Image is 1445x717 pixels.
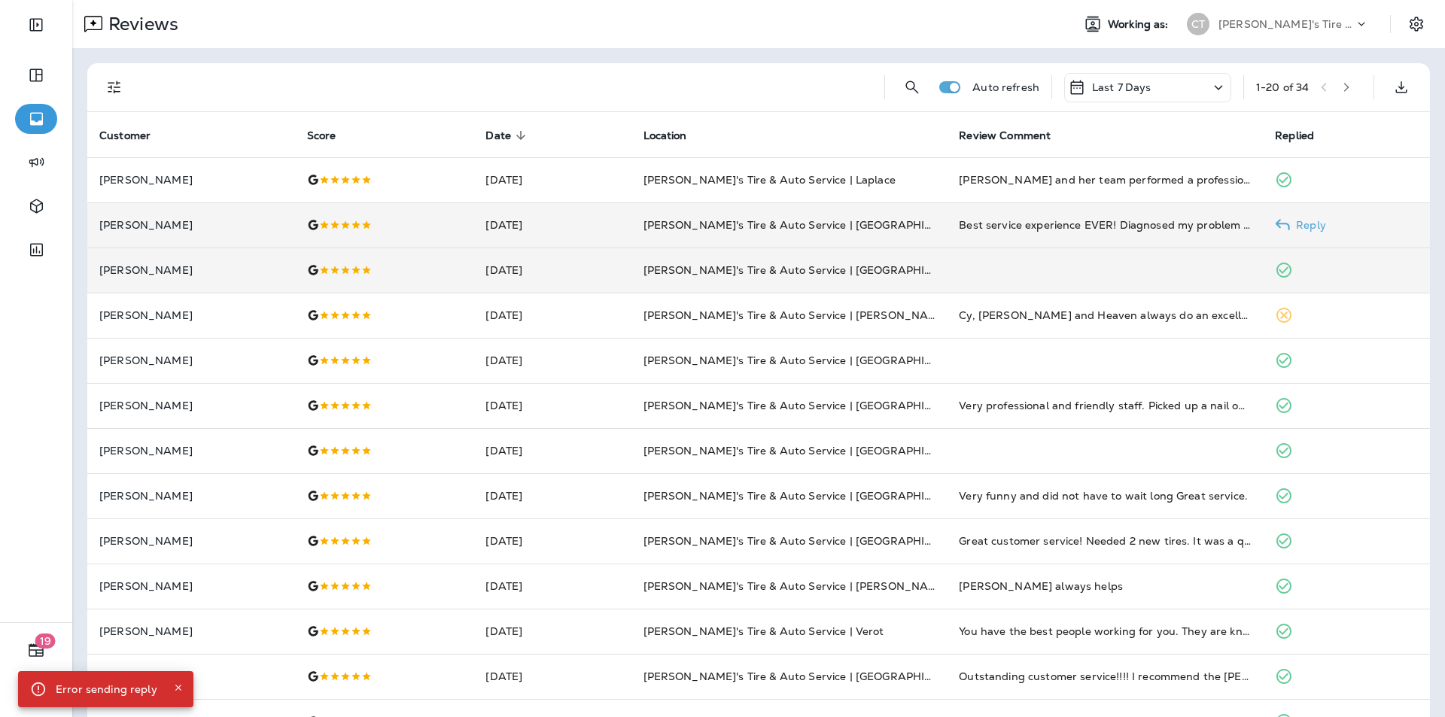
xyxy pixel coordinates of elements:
[959,488,1251,503] div: Very funny and did not have to wait long Great service.
[473,202,631,248] td: [DATE]
[15,635,57,665] button: 19
[35,633,56,649] span: 19
[643,444,973,457] span: [PERSON_NAME]'s Tire & Auto Service | [GEOGRAPHIC_DATA]
[473,428,631,473] td: [DATE]
[99,670,283,682] p: Nel C
[643,218,973,232] span: [PERSON_NAME]'s Tire & Auto Service | [GEOGRAPHIC_DATA]
[169,679,187,697] button: Close
[99,129,151,142] span: Customer
[959,624,1251,639] div: You have the best people working for you. They are knowledgable, polite, and best of all honest. ...
[959,533,1251,548] div: Great customer service! Needed 2 new tires. It was a quick and easy process.
[473,654,631,699] td: [DATE]
[56,676,157,703] div: Error sending reply
[1290,219,1326,231] p: Reply
[473,564,631,609] td: [DATE]
[1187,13,1209,35] div: CT
[643,308,1066,322] span: [PERSON_NAME]'s Tire & Auto Service | [PERSON_NAME][GEOGRAPHIC_DATA]
[99,580,283,592] p: [PERSON_NAME]
[1386,72,1416,102] button: Export as CSV
[473,248,631,293] td: [DATE]
[99,174,283,186] p: [PERSON_NAME]
[99,72,129,102] button: Filters
[99,264,283,276] p: [PERSON_NAME]
[102,13,178,35] p: Reviews
[959,669,1251,684] div: Outstanding customer service!!!! I recommend the Victor II location to everyone.😊 As soon as you ...
[485,129,531,142] span: Date
[643,129,707,142] span: Location
[473,293,631,338] td: [DATE]
[972,81,1039,93] p: Auto refresh
[1108,18,1172,31] span: Working as:
[1403,11,1430,38] button: Settings
[959,172,1251,187] div: Joni and her team performed a professional service. The job was done as promised. Thank you for l...
[99,129,170,142] span: Customer
[473,518,631,564] td: [DATE]
[643,579,949,593] span: [PERSON_NAME]'s Tire & Auto Service | [PERSON_NAME]
[99,445,283,457] p: [PERSON_NAME]
[1092,81,1151,93] p: Last 7 Days
[959,308,1251,323] div: Cy, Jimbo and Heaven always do an excellent job of running the front. Guys in the back all actual...
[485,129,511,142] span: Date
[307,129,336,142] span: Score
[643,263,973,277] span: [PERSON_NAME]'s Tire & Auto Service | [GEOGRAPHIC_DATA]
[959,129,1051,142] span: Review Comment
[959,398,1251,413] div: Very professional and friendly staff. Picked up a nail on the last leg of our road trip and they ...
[643,624,884,638] span: [PERSON_NAME]'s Tire & Auto Service | Verot
[643,354,973,367] span: [PERSON_NAME]'s Tire & Auto Service | [GEOGRAPHIC_DATA]
[99,354,283,366] p: [PERSON_NAME]
[643,399,1066,412] span: [PERSON_NAME]'s Tire & Auto Service | [GEOGRAPHIC_DATA][PERSON_NAME]
[99,535,283,547] p: [PERSON_NAME]
[1275,129,1334,142] span: Replied
[643,670,973,683] span: [PERSON_NAME]'s Tire & Auto Service | [GEOGRAPHIC_DATA]
[643,173,896,187] span: [PERSON_NAME]'s Tire & Auto Service | Laplace
[1218,18,1354,30] p: [PERSON_NAME]'s Tire & Auto
[99,400,283,412] p: [PERSON_NAME]
[15,10,57,40] button: Expand Sidebar
[959,129,1070,142] span: Review Comment
[99,490,283,502] p: [PERSON_NAME]
[473,383,631,428] td: [DATE]
[643,534,973,548] span: [PERSON_NAME]'s Tire & Auto Service | [GEOGRAPHIC_DATA]
[99,219,283,231] p: [PERSON_NAME]
[473,338,631,383] td: [DATE]
[1275,129,1314,142] span: Replied
[897,72,927,102] button: Search Reviews
[99,309,283,321] p: [PERSON_NAME]
[99,625,283,637] p: [PERSON_NAME]
[959,217,1251,232] div: Best service experience EVER! Diagnosed my problem without charge. Thank you so much, Chabill’s!!
[643,489,973,503] span: [PERSON_NAME]'s Tire & Auto Service | [GEOGRAPHIC_DATA]
[473,609,631,654] td: [DATE]
[473,473,631,518] td: [DATE]
[473,157,631,202] td: [DATE]
[1256,81,1309,93] div: 1 - 20 of 34
[643,129,687,142] span: Location
[959,579,1251,594] div: Eric always helps
[307,129,356,142] span: Score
